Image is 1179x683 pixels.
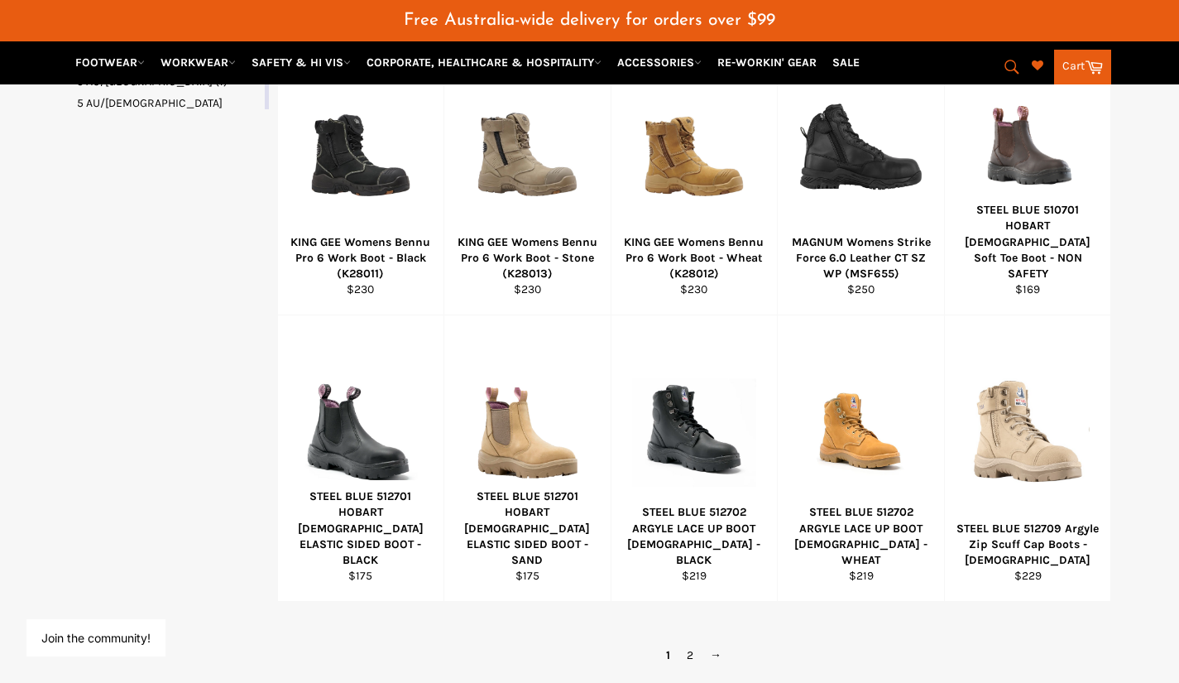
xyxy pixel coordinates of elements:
a: KING GEE Womens Bennu Pro 6 Work Boot - Stone (K28013) - Workin' Gear KING GEE Womens Bennu Pro 6... [443,29,611,315]
div: $219 [788,568,934,584]
img: STEEL BLUE 512709 Argyle Zip Scuff Cap Boots - Ladies - Workin' Gear [966,368,1090,499]
span: 1 [658,643,678,667]
span: (1) [215,75,228,89]
div: $229 [955,568,1100,584]
div: $175 [288,568,434,584]
img: MAGNUM Womens Strike Force 6.0 Leather CT SZ WP (MSF655) [798,84,923,209]
span: 5 AU/[GEOGRAPHIC_DATA] [77,75,213,89]
a: WORKWEAR [154,48,242,77]
a: SALE [826,48,866,77]
a: 2 [678,643,702,667]
div: $250 [788,281,934,297]
div: KING GEE Womens Bennu Pro 6 Work Boot - Wheat (K28012) [621,234,767,282]
a: STEEL BLUE 512701 HOBART LADIES ELASTIC SIDED BOOT - SAND - Workin' Gear STEEL BLUE 512701 HOBART... [443,315,611,602]
div: $175 [455,568,601,584]
img: KING GEE Womens Bennu Pro 6 Work Boot - Black (K28011) - Workin' Gear [299,84,424,209]
img: KING GEE Womens Bennu Pro 6 Work Boot - Wheat (K28012) - Workin' Gear [632,84,757,209]
div: STEEL BLUE 512702 ARGYLE LACE UP BOOT [DEMOGRAPHIC_DATA] - BLACK [621,504,767,568]
a: RE-WORKIN' GEAR [711,48,823,77]
a: KING GEE Womens Bennu Pro 6 Work Boot - Wheat (K28012) - Workin' Gear KING GEE Womens Bennu Pro 6... [611,29,778,315]
span: Free Australia-wide delivery for orders over $99 [404,12,775,29]
img: KING GEE Womens Bennu Pro 6 Work Boot - Stone (K28013) - Workin' Gear [465,84,590,209]
div: STEEL BLUE 512701 HOBART [DEMOGRAPHIC_DATA] ELASTIC SIDED BOOT - SAND [455,488,601,568]
div: STEEL BLUE 512702 ARGYLE LACE UP BOOT [DEMOGRAPHIC_DATA] - WHEAT [788,504,934,568]
div: $230 [455,281,601,297]
a: KING GEE Womens Bennu Pro 6 Work Boot - Black (K28011) - Workin' Gear KING GEE Womens Bennu Pro 6... [277,29,444,315]
a: STEEL BLUE 512702 ARGYLE LACE UP BOOT LADIES - WHEAT - Workin' Gear STEEL BLUE 512702 ARGYLE LACE... [777,315,944,602]
img: STEEL BLUE 512702 ARGYLE LACE UP BOOT LADIES - BLACK - Workin' Gear [632,378,757,487]
button: Join the community! [41,631,151,645]
div: $230 [621,281,767,297]
div: $230 [288,281,434,297]
div: MAGNUM Womens Strike Force 6.0 Leather CT SZ WP (MSF655) [788,234,934,282]
div: $169 [955,281,1100,297]
span: 5 AU/[DEMOGRAPHIC_DATA] Womens [77,96,223,126]
a: CORPORATE, HEALTHCARE & HOSPITALITY [360,48,608,77]
div: $219 [621,568,767,584]
a: FOOTWEAR [69,48,151,77]
a: MAGNUM Womens Strike Force 6.0 Leather CT SZ WP (MSF655) MAGNUM Womens Strike Force 6.0 Leather C... [777,29,944,315]
a: SAFETY & HI VIS [245,48,357,77]
a: ACCESSORIES [611,48,708,77]
a: STEEL BLUE 510701 HOBART Ladies Soft Toe Boot - NON SAFETY - Workin' Gear STEEL BLUE 510701 HOBAR... [944,29,1111,315]
a: → [702,643,730,667]
img: STEEL BLUE 512701 HOBART LADIES ELASTIC SIDED BOOT - BLACK - Workin' Gear [299,381,424,486]
a: STEEL BLUE 512701 HOBART LADIES ELASTIC SIDED BOOT - BLACK - Workin' Gear STEEL BLUE 512701 HOBAR... [277,315,444,602]
a: STEEL BLUE 512709 Argyle Zip Scuff Cap Boots - Ladies - Workin' Gear STEEL BLUE 512709 Argyle Zip... [944,315,1111,602]
a: STEEL BLUE 512702 ARGYLE LACE UP BOOT LADIES - BLACK - Workin' Gear STEEL BLUE 512702 ARGYLE LACE... [611,315,778,602]
img: STEEL BLUE 512701 HOBART LADIES ELASTIC SIDED BOOT - SAND - Workin' Gear [465,376,590,489]
img: STEEL BLUE 512702 ARGYLE LACE UP BOOT LADIES - WHEAT - Workin' Gear [798,382,923,483]
img: STEEL BLUE 510701 HOBART Ladies Soft Toe Boot - NON SAFETY - Workin' Gear [966,84,1090,209]
div: KING GEE Womens Bennu Pro 6 Work Boot - Black (K28011) [288,234,434,282]
div: STEEL BLUE 512701 HOBART [DEMOGRAPHIC_DATA] ELASTIC SIDED BOOT - BLACK [288,488,434,568]
div: KING GEE Womens Bennu Pro 6 Work Boot - Stone (K28013) [455,234,601,282]
a: Cart [1054,50,1111,84]
div: STEEL BLUE 510701 HOBART [DEMOGRAPHIC_DATA] Soft Toe Boot - NON SAFETY [955,202,1100,281]
a: 5 AU/US Womens [77,95,261,127]
div: STEEL BLUE 512709 Argyle Zip Scuff Cap Boots - [DEMOGRAPHIC_DATA] [955,521,1100,569]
